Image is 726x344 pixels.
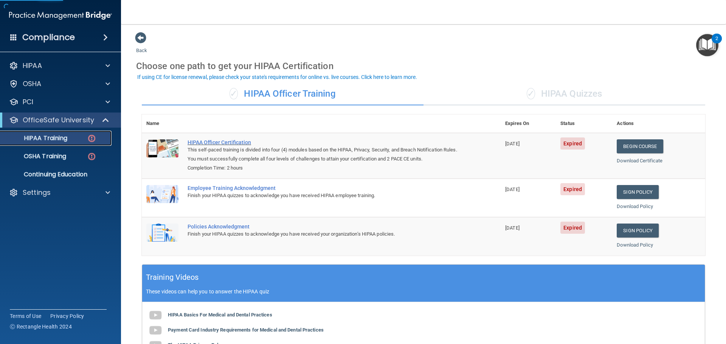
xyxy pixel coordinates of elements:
[5,153,66,160] p: OSHA Training
[136,39,147,53] a: Back
[617,185,659,199] a: Sign Policy
[22,32,75,43] h4: Compliance
[501,114,556,133] th: Expires On
[505,141,520,147] span: [DATE]
[696,34,718,56] button: Open Resource Center, 2 new notifications
[9,97,110,106] a: PCI
[617,224,659,238] a: Sign Policy
[5,171,108,178] p: Continuing Education
[10,323,72,330] span: Ⓒ Rectangle Health 2024
[136,73,418,81] button: If using CE for license renewal, please check your state's requirements for online vs. live cours...
[560,222,585,234] span: Expired
[146,271,199,284] h5: Training Videos
[168,327,324,333] b: Payment Card Industry Requirements for Medical and Dental Practices
[188,145,463,164] div: This self-paced training is divided into four (4) modules based on the HIPAA, Privacy, Security, ...
[188,191,463,200] div: Finish your HIPAA quizzes to acknowledge you have received HIPAA employee training.
[23,188,51,197] p: Settings
[9,61,110,70] a: HIPAA
[137,74,417,80] div: If using CE for license renewal, please check your state's requirements for online vs. live cours...
[188,230,463,239] div: Finish your HIPAA quizzes to acknowledge you have received your organization’s HIPAA policies.
[142,83,423,105] div: HIPAA Officer Training
[9,116,110,125] a: OfficeSafe University
[527,88,535,99] span: ✓
[23,97,33,106] p: PCI
[188,164,463,173] div: Completion Time: 2 hours
[23,79,42,88] p: OSHA
[617,204,653,209] a: Download Policy
[50,312,84,320] a: Privacy Policy
[87,134,96,143] img: danger-circle.6113f641.png
[10,312,41,320] a: Terms of Use
[617,242,653,248] a: Download Policy
[617,139,663,153] a: Begin Course
[9,188,110,197] a: Settings
[715,39,718,48] div: 2
[9,8,112,23] img: PMB logo
[9,79,110,88] a: OSHA
[188,139,463,145] a: HIPAA Officer Certification
[505,187,520,192] span: [DATE]
[617,158,662,164] a: Download Certificate
[423,83,705,105] div: HIPAA Quizzes
[146,288,701,295] p: These videos can help you to answer the HIPAA quiz
[136,55,711,77] div: Choose one path to get your HIPAA Certification
[23,61,42,70] p: HIPAA
[612,114,705,133] th: Actions
[148,308,163,323] img: gray_youtube_icon.38fcd6cc.png
[560,137,585,150] span: Expired
[5,134,67,142] p: HIPAA Training
[556,114,612,133] th: Status
[188,185,463,191] div: Employee Training Acknowledgment
[23,116,94,125] p: OfficeSafe University
[230,88,238,99] span: ✓
[505,225,520,231] span: [DATE]
[168,312,272,318] b: HIPAA Basics For Medical and Dental Practices
[560,183,585,195] span: Expired
[142,114,183,133] th: Name
[188,224,463,230] div: Policies Acknowledgment
[87,152,96,161] img: danger-circle.6113f641.png
[148,323,163,338] img: gray_youtube_icon.38fcd6cc.png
